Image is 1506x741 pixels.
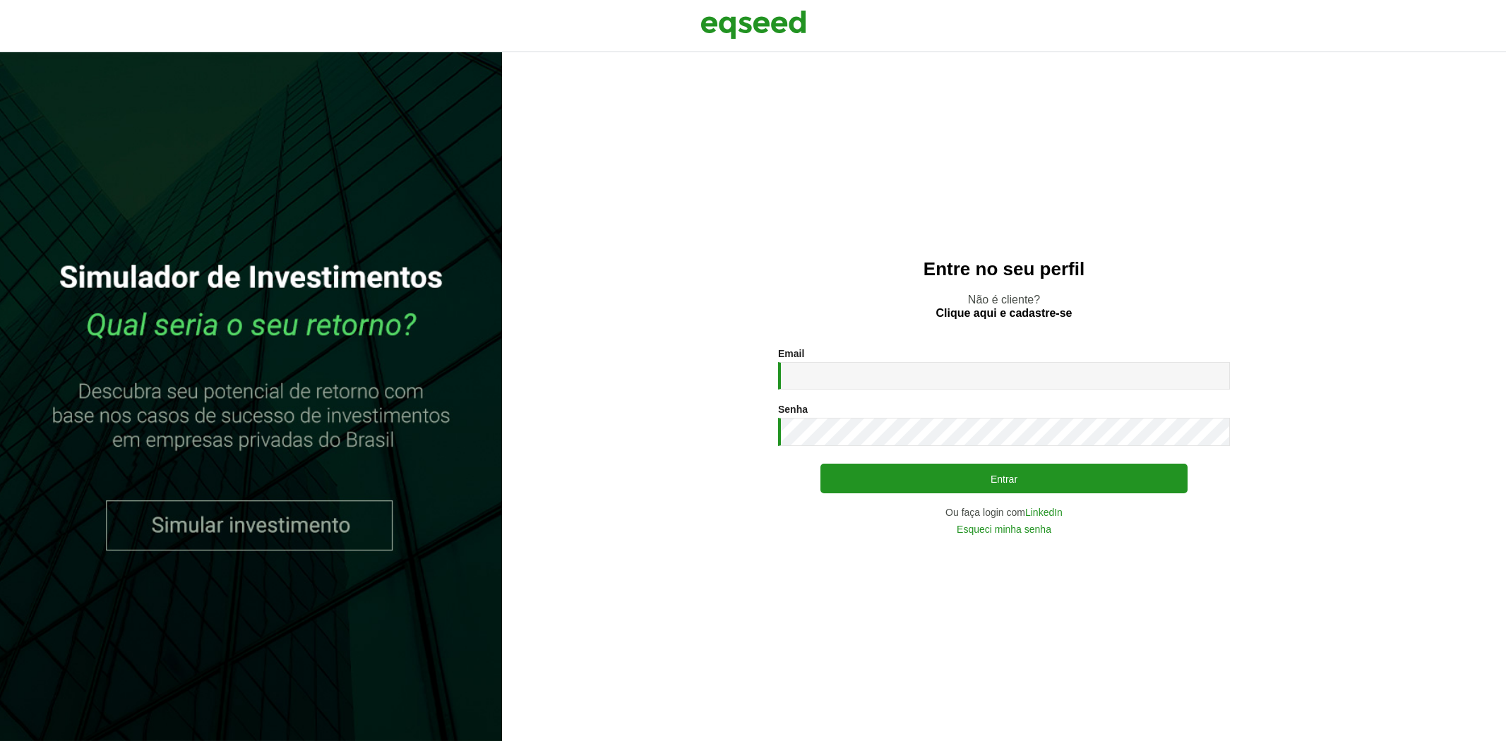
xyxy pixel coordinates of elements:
img: EqSeed Logo [700,7,806,42]
h2: Entre no seu perfil [530,259,1478,279]
label: Senha [778,404,808,414]
label: Email [778,349,804,359]
p: Não é cliente? [530,293,1478,320]
a: LinkedIn [1025,507,1063,517]
a: Esqueci minha senha [957,524,1051,534]
a: Clique aqui e cadastre-se [936,308,1072,319]
button: Entrar [820,464,1188,493]
div: Ou faça login com [778,507,1230,517]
